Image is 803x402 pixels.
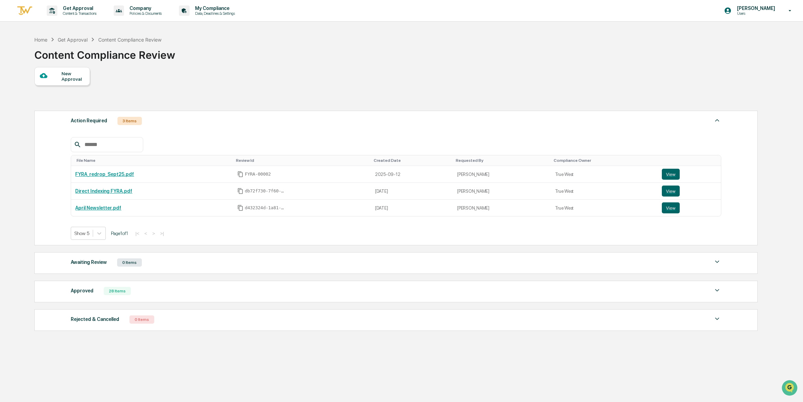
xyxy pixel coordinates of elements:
p: My Compliance [190,5,238,11]
button: View [662,186,680,197]
span: Copy Id [237,188,244,194]
td: [DATE] [371,183,453,200]
p: Data, Deadlines & Settings [190,11,238,16]
span: d432324d-1a81-4128-bd3a-a21f01366246 [245,205,286,211]
div: Approved [71,286,93,295]
a: View [662,202,717,213]
div: Content Compliance Review [34,43,175,61]
img: caret [713,258,721,266]
div: 28 Items [104,287,131,295]
div: Get Approval [58,37,88,43]
div: Toggle SortBy [236,158,368,163]
iframe: Open customer support [781,379,800,398]
a: View [662,186,717,197]
td: True West [551,166,658,183]
button: >| [158,231,166,236]
span: FYRA-00002 [245,171,271,177]
a: 🔎Data Lookup [4,97,46,109]
span: db72f730-7f60-46c6-95bb-4318d53f200f [245,188,286,194]
td: True West [551,200,658,216]
img: caret [713,116,721,124]
span: Preclearance [14,87,44,93]
button: < [143,231,149,236]
p: Policies & Documents [124,11,165,16]
span: Pylon [68,116,83,122]
a: View [662,169,717,180]
a: 🗄️Attestations [47,84,88,96]
div: Start new chat [23,53,113,59]
a: FYRA_redrop_Sept25.pdf [75,171,134,177]
p: Get Approval [57,5,100,11]
p: Company [124,5,165,11]
button: Start new chat [117,55,125,63]
p: Users [732,11,779,16]
div: Toggle SortBy [77,158,230,163]
td: [DATE] [371,200,453,216]
button: > [150,231,157,236]
div: Action Required [71,116,107,125]
span: Page 1 of 1 [111,231,128,236]
div: Toggle SortBy [554,158,655,163]
img: 1746055101610-c473b297-6a78-478c-a979-82029cc54cd1 [7,53,19,65]
div: 3 Items [117,117,142,125]
div: Toggle SortBy [456,158,548,163]
div: Content Compliance Review [98,37,161,43]
span: Attestations [57,87,85,93]
div: Home [34,37,47,43]
div: 🔎 [7,100,12,106]
p: How can we help? [7,14,125,25]
a: April Newsletter.pdf [75,205,121,211]
td: [PERSON_NAME] [453,200,551,216]
div: 🖐️ [7,87,12,93]
button: View [662,202,680,213]
div: Toggle SortBy [374,158,450,163]
div: New Approval [61,71,84,82]
button: View [662,169,680,180]
span: Data Lookup [14,100,43,107]
a: 🖐️Preclearance [4,84,47,96]
div: Rejected & Cancelled [71,315,119,324]
img: caret [713,286,721,294]
img: caret [713,315,721,323]
td: True West [551,183,658,200]
td: [PERSON_NAME] [453,166,551,183]
button: |< [133,231,141,236]
div: 0 Items [129,315,154,324]
img: logo [16,5,33,16]
span: Copy Id [237,205,244,211]
div: 🗄️ [50,87,55,93]
div: 0 Items [117,258,142,267]
p: Content & Transactions [57,11,100,16]
span: Copy Id [237,171,244,177]
div: Toggle SortBy [663,158,718,163]
a: Powered byPylon [48,116,83,122]
p: [PERSON_NAME] [732,5,779,11]
div: We're available if you need us! [23,59,87,65]
td: 2025-09-12 [371,166,453,183]
div: Awaiting Review [71,258,107,267]
a: Direct Indexing FYRA.pdf [75,188,132,194]
td: [PERSON_NAME] [453,183,551,200]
